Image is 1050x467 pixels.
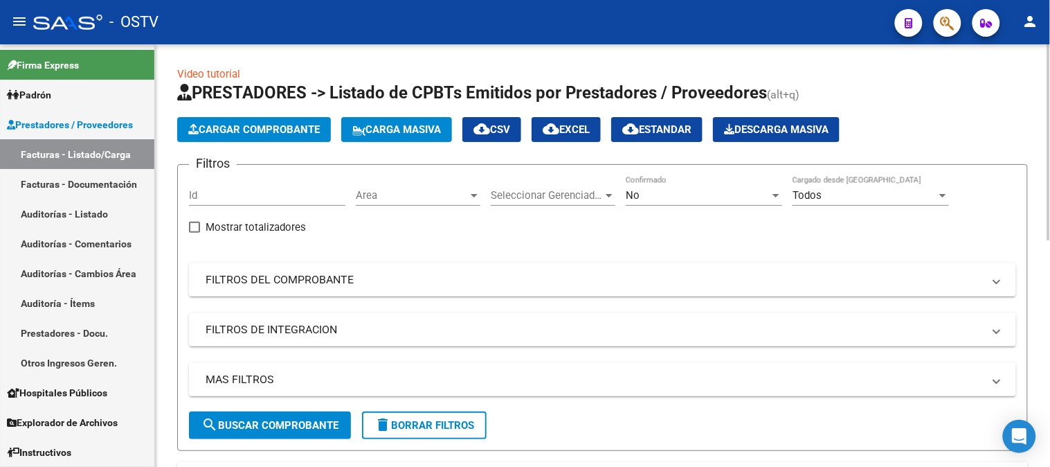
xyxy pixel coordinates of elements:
[206,272,983,288] mat-panel-title: FILTROS DEL COMPROBANTE
[177,117,331,142] button: Cargar Comprobante
[341,117,452,142] button: Carga Masiva
[622,121,639,137] mat-icon: cloud_download
[374,416,391,433] mat-icon: delete
[767,88,799,101] span: (alt+q)
[189,263,1016,297] mat-expansion-panel-header: FILTROS DEL COMPROBANTE
[491,189,603,202] span: Seleccionar Gerenciador
[724,123,829,136] span: Descarga Masiva
[532,117,601,142] button: EXCEL
[626,189,640,202] span: No
[189,363,1016,396] mat-expansion-panel-header: MAS FILTROS
[7,58,79,73] span: Firma Express
[713,117,840,142] app-download-masive: Descarga masiva de comprobantes (adjuntos)
[1022,13,1039,30] mat-icon: person
[543,123,590,136] span: EXCEL
[713,117,840,142] button: Descarga Masiva
[188,123,320,136] span: Cargar Comprobante
[206,372,983,387] mat-panel-title: MAS FILTROS
[473,123,510,136] span: CSV
[11,13,28,30] mat-icon: menu
[793,189,822,202] span: Todos
[7,117,133,132] span: Prestadores / Proveedores
[356,189,468,202] span: Area
[7,385,107,400] span: Hospitales Públicos
[7,87,51,103] span: Padrón
[473,121,490,137] mat-icon: cloud_download
[7,415,118,430] span: Explorador de Archivos
[622,123,691,136] span: Estandar
[543,121,559,137] mat-icon: cloud_download
[177,68,240,80] a: Video tutorial
[7,445,71,460] span: Instructivos
[374,419,474,432] span: Borrar Filtros
[1003,420,1036,453] div: Open Intercom Messenger
[206,322,983,337] mat-panel-title: FILTROS DE INTEGRACION
[611,117,703,142] button: Estandar
[189,154,237,173] h3: Filtros
[201,416,218,433] mat-icon: search
[109,7,159,37] span: - OSTV
[189,412,351,439] button: Buscar Comprobante
[362,412,487,439] button: Borrar Filtros
[206,219,306,236] span: Mostrar totalizadores
[177,83,767,103] span: PRESTADORES -> Listado de CPBTs Emitidos por Prestadores / Proveedores
[352,123,441,136] span: Carga Masiva
[189,313,1016,346] mat-expansion-panel-header: FILTROS DE INTEGRACION
[462,117,521,142] button: CSV
[201,419,338,432] span: Buscar Comprobante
